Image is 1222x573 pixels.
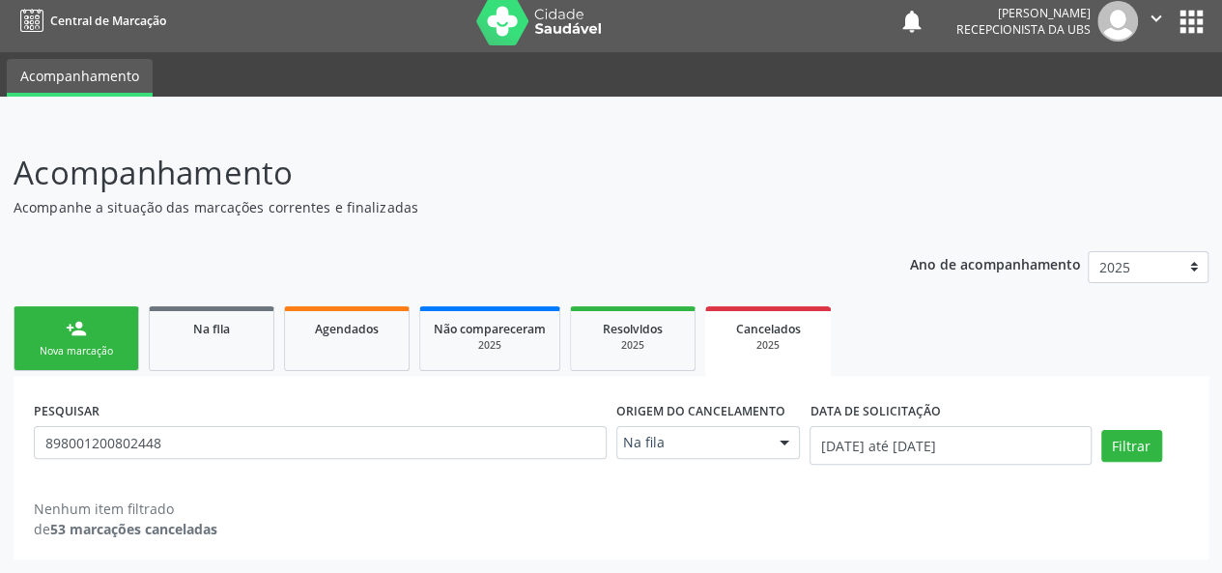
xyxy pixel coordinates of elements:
[34,519,217,539] div: de
[616,396,785,426] label: Origem do cancelamento
[956,21,1091,38] span: Recepcionista da UBS
[14,5,166,37] a: Central de Marcação
[1138,1,1175,42] button: 
[34,426,607,459] input: Nome, CNS
[603,321,663,337] span: Resolvidos
[315,321,379,337] span: Agendados
[1175,5,1208,39] button: apps
[1101,430,1162,463] button: Filtrar
[1146,8,1167,29] i: 
[434,338,546,353] div: 2025
[584,338,681,353] div: 2025
[898,8,925,35] button: notifications
[66,318,87,339] div: person_add
[193,321,230,337] span: Na fila
[50,520,217,538] strong: 53 marcações canceladas
[14,149,850,197] p: Acompanhamento
[719,338,817,353] div: 2025
[14,197,850,217] p: Acompanhe a situação das marcações correntes e finalizadas
[736,321,801,337] span: Cancelados
[810,396,940,426] label: DATA DE SOLICITAÇÃO
[7,59,153,97] a: Acompanhamento
[623,433,761,452] span: Na fila
[34,499,217,519] div: Nenhum item filtrado
[956,5,1091,21] div: [PERSON_NAME]
[50,13,166,29] span: Central de Marcação
[1097,1,1138,42] img: img
[434,321,546,337] span: Não compareceram
[810,426,1091,465] input: Selecione um intervalo
[28,344,125,358] div: Nova marcação
[34,396,99,426] label: PESQUISAR
[910,251,1081,275] p: Ano de acompanhamento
